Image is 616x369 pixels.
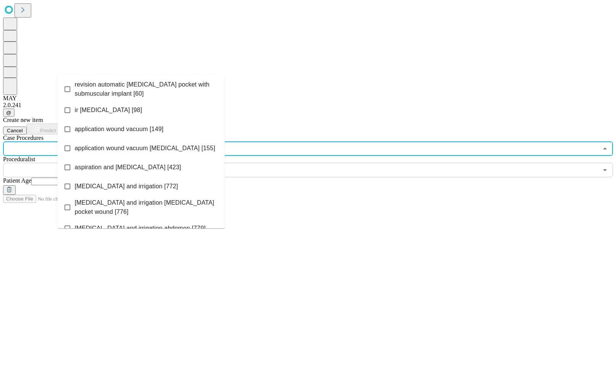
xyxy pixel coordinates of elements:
[3,135,43,141] span: Scheduled Procedure
[3,109,14,117] button: @
[600,165,610,175] button: Open
[3,177,31,184] span: Patient Age
[75,224,206,233] span: [MEDICAL_DATA] and irrigation abdomen [779]
[6,110,11,116] span: @
[3,127,27,135] button: Cancel
[7,128,23,133] span: Cancel
[75,163,181,172] span: aspiration and [MEDICAL_DATA] [423]
[75,125,163,134] span: application wound vacuum [149]
[75,198,219,217] span: [MEDICAL_DATA] and irrigation [MEDICAL_DATA] pocket wound [776]
[40,128,56,133] span: Predict
[600,143,610,154] button: Close
[75,144,215,153] span: application wound vacuum [MEDICAL_DATA] [155]
[75,106,142,115] span: ir [MEDICAL_DATA] [98]
[3,117,43,123] span: Create new item
[3,95,613,102] div: MAY
[3,102,613,109] div: 2.0.241
[75,182,178,191] span: [MEDICAL_DATA] and irrigation [772]
[3,156,35,162] span: Proceduralist
[27,124,62,135] button: Predict
[75,80,219,98] span: revision automatic [MEDICAL_DATA] pocket with submuscular implant [60]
